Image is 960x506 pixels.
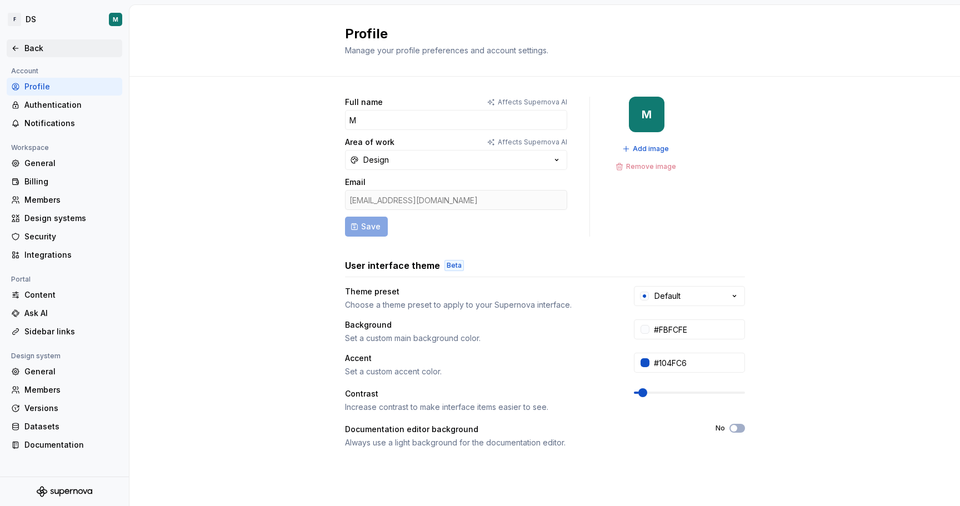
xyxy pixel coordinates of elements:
[24,308,118,319] div: Ask AI
[24,158,118,169] div: General
[7,78,122,96] a: Profile
[7,246,122,264] a: Integrations
[24,366,118,377] div: General
[345,259,440,272] h3: User interface theme
[345,177,366,188] label: Email
[7,418,122,435] a: Datasets
[654,290,681,302] div: Default
[24,231,118,242] div: Security
[649,353,745,373] input: #104FC6
[24,194,118,206] div: Members
[24,118,118,129] div: Notifications
[633,144,669,153] span: Add image
[498,98,567,107] p: Affects Supernova AI
[642,110,652,119] div: M
[345,424,478,435] div: Documentation editor background
[7,191,122,209] a: Members
[345,286,399,297] div: Theme preset
[24,439,118,450] div: Documentation
[24,99,118,111] div: Authentication
[24,421,118,432] div: Datasets
[24,176,118,187] div: Billing
[7,273,35,286] div: Portal
[37,486,92,497] svg: Supernova Logo
[24,81,118,92] div: Profile
[634,286,745,306] button: Default
[24,43,118,54] div: Back
[649,319,745,339] input: #FFFFFF
[716,424,725,433] label: No
[24,384,118,395] div: Members
[7,96,122,114] a: Authentication
[8,13,21,26] div: F
[345,402,614,413] div: Increase contrast to make interface items easier to see.
[345,46,548,55] span: Manage your profile preferences and account settings.
[345,319,392,330] div: Background
[7,349,65,363] div: Design system
[7,209,122,227] a: Design systems
[345,333,614,344] div: Set a custom main background color.
[7,141,53,154] div: Workspace
[444,260,464,271] div: Beta
[7,173,122,191] a: Billing
[363,154,389,166] div: Design
[345,137,394,148] label: Area of work
[7,381,122,399] a: Members
[24,403,118,414] div: Versions
[24,213,118,224] div: Design systems
[7,114,122,132] a: Notifications
[345,97,383,108] label: Full name
[345,353,372,364] div: Accent
[345,299,614,310] div: Choose a theme preset to apply to your Supernova interface.
[2,7,127,32] button: FDSM
[345,388,378,399] div: Contrast
[7,399,122,417] a: Versions
[7,39,122,57] a: Back
[619,141,674,157] button: Add image
[24,326,118,337] div: Sidebar links
[345,366,614,377] div: Set a custom accent color.
[345,25,732,43] h2: Profile
[7,228,122,246] a: Security
[345,437,696,448] div: Always use a light background for the documentation editor.
[7,436,122,454] a: Documentation
[113,15,118,24] div: M
[7,64,43,78] div: Account
[24,289,118,300] div: Content
[26,14,36,25] div: DS
[498,138,567,147] p: Affects Supernova AI
[7,363,122,380] a: General
[7,304,122,322] a: Ask AI
[7,154,122,172] a: General
[24,249,118,260] div: Integrations
[7,286,122,304] a: Content
[7,323,122,340] a: Sidebar links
